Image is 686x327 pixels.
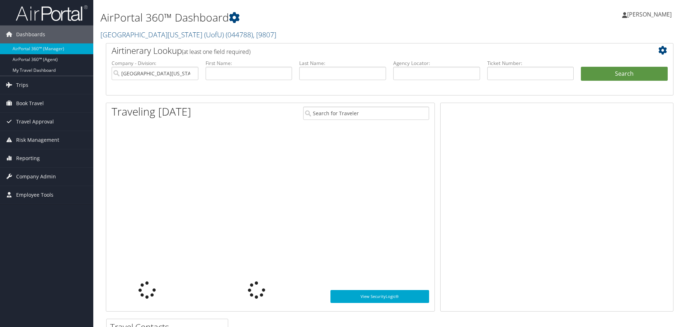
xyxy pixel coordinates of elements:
h1: Traveling [DATE] [112,104,191,119]
img: airportal-logo.png [16,5,88,22]
span: Travel Approval [16,113,54,131]
span: , [ 9807 ] [253,30,276,39]
label: Ticket Number: [487,60,574,67]
a: [GEOGRAPHIC_DATA][US_STATE] (UofU) [100,30,276,39]
span: Risk Management [16,131,59,149]
button: Search [581,67,668,81]
span: Trips [16,76,28,94]
span: Employee Tools [16,186,53,204]
label: Company - Division: [112,60,198,67]
h2: Airtinerary Lookup [112,45,620,57]
label: Agency Locator: [393,60,480,67]
input: Search for Traveler [303,107,429,120]
span: Reporting [16,149,40,167]
label: First Name: [206,60,292,67]
span: ( 044788 ) [226,30,253,39]
span: Book Travel [16,94,44,112]
span: Company Admin [16,168,56,186]
span: Dashboards [16,25,45,43]
a: [PERSON_NAME] [622,4,679,25]
span: [PERSON_NAME] [627,10,672,18]
a: View SecurityLogic® [330,290,429,303]
span: (at least one field required) [182,48,250,56]
h1: AirPortal 360™ Dashboard [100,10,486,25]
label: Last Name: [299,60,386,67]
